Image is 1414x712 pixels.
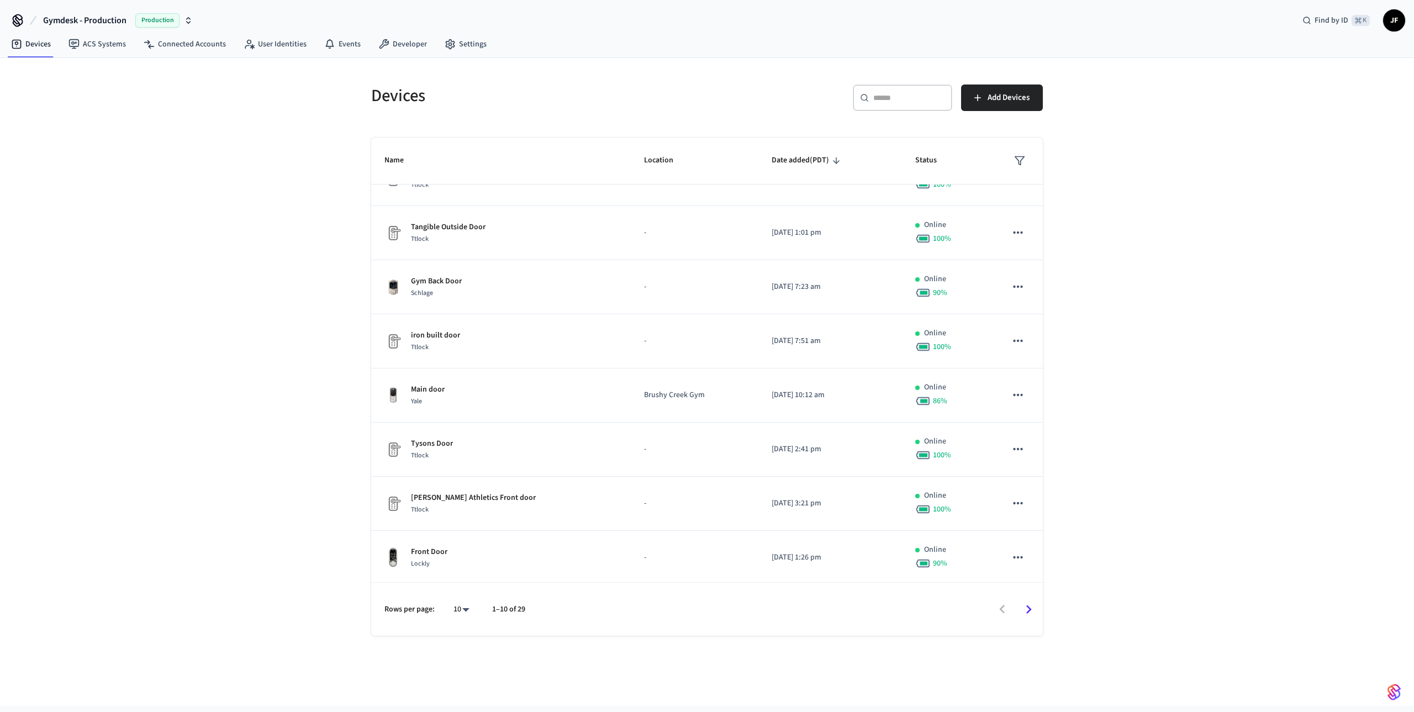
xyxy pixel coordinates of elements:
span: JF [1384,10,1404,30]
span: 100 % [933,341,951,352]
img: Schlage Sense Smart Deadbolt with Camelot Trim, Front [384,278,402,296]
span: Ttlock [411,451,429,460]
p: Online [924,219,946,231]
img: SeamLogoGradient.69752ec5.svg [1387,683,1401,701]
p: Online [924,273,946,285]
p: iron built door [411,330,460,341]
p: Front Door [411,546,447,558]
p: Online [924,328,946,339]
p: - [644,227,745,239]
a: Settings [436,34,495,54]
span: Status [915,152,951,169]
span: 100 % [933,179,951,190]
p: Tysons Door [411,438,453,450]
span: 90 % [933,558,947,569]
p: Tangible Outside Door [411,221,486,233]
img: Placeholder Lock Image [384,333,402,350]
a: User Identities [235,34,315,54]
a: ACS Systems [60,34,135,54]
span: Name [384,152,418,169]
p: - [644,444,745,455]
span: Gymdesk - Production [43,14,126,27]
div: 10 [448,602,474,618]
p: [PERSON_NAME] Athletics Front door [411,492,536,504]
span: 100 % [933,504,951,515]
span: 100 % [933,233,951,244]
a: Developer [370,34,436,54]
img: Lockly Vision Lock, Front [384,547,402,568]
h5: Devices [371,85,700,107]
p: [DATE] 2:41 pm [772,444,889,455]
a: Events [315,34,370,54]
p: Online [924,436,946,447]
span: 86 % [933,395,947,407]
img: Placeholder Lock Image [384,441,402,458]
img: Yale Assure Touchscreen Wifi Smart Lock, Satin Nickel, Front [384,387,402,404]
p: Online [924,490,946,502]
span: Production [135,13,180,28]
p: Rows per page: [384,604,435,615]
span: Add Devices [988,91,1030,105]
p: Gym Back Door [411,276,462,287]
p: Brushy Creek Gym [644,389,745,401]
p: Main door [411,384,445,395]
span: ⌘ K [1352,15,1370,26]
p: Online [924,544,946,556]
span: Date added(PDT) [772,152,843,169]
span: Ttlock [411,234,429,244]
button: JF [1383,9,1405,31]
p: - [644,498,745,509]
a: Devices [2,34,60,54]
span: Find by ID [1315,15,1348,26]
button: Go to next page [1016,597,1042,623]
div: Find by ID⌘ K [1294,10,1379,30]
p: [DATE] 7:51 am [772,335,889,347]
a: Connected Accounts [135,34,235,54]
span: Ttlock [411,505,429,514]
img: Placeholder Lock Image [384,224,402,242]
p: [DATE] 10:12 am [772,389,889,401]
p: Online [924,382,946,393]
span: Ttlock [411,180,429,189]
span: Ttlock [411,342,429,352]
span: 100 % [933,450,951,461]
p: [DATE] 1:01 pm [772,227,889,239]
p: 1–10 of 29 [492,604,525,615]
p: - [644,335,745,347]
button: Add Devices [961,85,1043,111]
p: [DATE] 3:21 pm [772,498,889,509]
p: [DATE] 7:23 am [772,281,889,293]
img: Placeholder Lock Image [384,495,402,513]
span: Location [644,152,688,169]
span: 90 % [933,287,947,298]
p: - [644,552,745,563]
span: Yale [411,397,422,406]
span: Schlage [411,288,433,298]
p: [DATE] 1:26 pm [772,552,889,563]
p: - [644,281,745,293]
span: Lockly [411,559,430,568]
